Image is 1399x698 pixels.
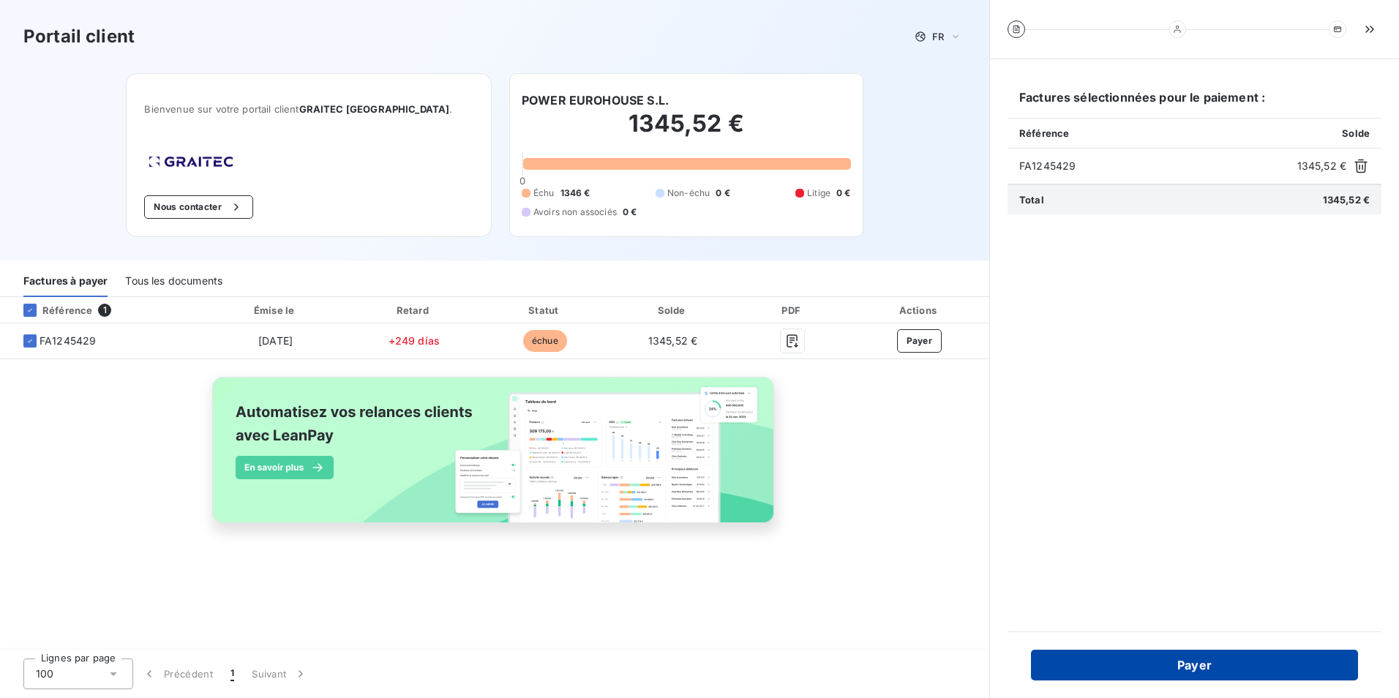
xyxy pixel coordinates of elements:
[560,187,590,200] span: 1346 €
[125,266,222,297] div: Tous les documents
[1031,650,1358,680] button: Payer
[389,334,440,347] span: +249 días
[523,330,567,352] span: échue
[667,187,710,200] span: Non-échu
[258,334,293,347] span: [DATE]
[520,175,525,187] span: 0
[206,303,345,318] div: Émise le
[98,304,111,317] span: 1
[350,303,477,318] div: Retard
[807,187,830,200] span: Litige
[12,304,92,317] div: Référence
[623,206,637,219] span: 0 €
[483,303,607,318] div: Statut
[1019,159,1291,173] span: FA1245429
[533,206,617,219] span: Avoirs non associés
[23,266,108,297] div: Factures à payer
[144,195,252,219] button: Nous contacter
[144,103,473,115] span: Bienvenue sur votre portail client .
[836,187,850,200] span: 0 €
[36,667,53,681] span: 100
[40,334,96,348] span: FA1245429
[23,23,135,50] h3: Portail client
[739,303,847,318] div: PDF
[522,109,851,153] h2: 1345,52 €
[299,103,450,115] span: GRAITEC [GEOGRAPHIC_DATA]
[222,658,243,689] button: 1
[1297,159,1346,173] span: 1345,52 €
[133,658,222,689] button: Précédent
[648,334,697,347] span: 1345,52 €
[1008,89,1381,118] h6: Factures sélectionnées pour le paiement :
[522,91,669,109] h6: POWER EUROHOUSE S.L.
[144,151,238,172] img: Company logo
[852,303,986,318] div: Actions
[199,368,790,548] img: banner
[230,667,234,681] span: 1
[1342,127,1370,139] span: Solde
[932,31,944,42] span: FR
[716,187,729,200] span: 0 €
[1019,194,1044,206] span: Total
[1323,194,1370,206] span: 1345,52 €
[612,303,732,318] div: Solde
[533,187,555,200] span: Échu
[1019,127,1069,139] span: Référence
[243,658,317,689] button: Suivant
[897,329,942,353] button: Payer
